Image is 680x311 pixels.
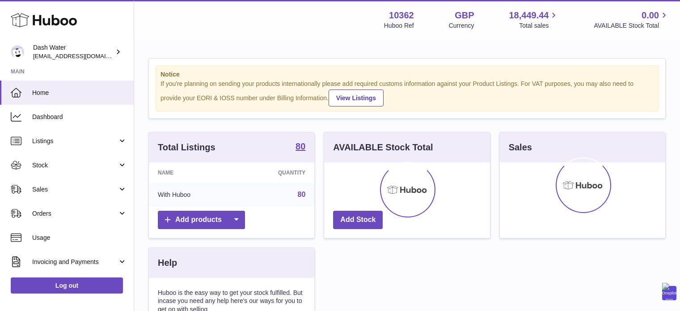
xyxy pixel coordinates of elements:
[32,258,118,266] span: Invoicing and Payments
[509,9,549,21] span: 18,449.44
[11,277,123,294] a: Log out
[158,211,245,229] a: Add products
[455,9,474,21] strong: GBP
[509,141,532,153] h3: Sales
[509,9,559,30] a: 18,449.44 Total sales
[296,142,305,151] strong: 80
[384,21,414,30] div: Huboo Ref
[389,9,414,21] strong: 10362
[158,141,215,153] h3: Total Listings
[642,9,659,21] span: 0.00
[296,142,305,153] a: 80
[149,162,236,183] th: Name
[11,45,24,59] img: bea@dash-water.com
[32,234,127,242] span: Usage
[33,43,114,60] div: Dash Water
[329,89,384,107] a: View Listings
[594,9,669,30] a: 0.00 AVAILABLE Stock Total
[449,21,474,30] div: Currency
[158,257,177,269] h3: Help
[160,70,654,79] strong: Notice
[160,80,654,107] div: If you're planning on sending your products internationally please add required customs informati...
[32,113,127,121] span: Dashboard
[236,162,314,183] th: Quantity
[32,161,118,170] span: Stock
[32,209,118,218] span: Orders
[333,211,383,229] a: Add Stock
[298,191,306,198] a: 80
[594,21,669,30] span: AVAILABLE Stock Total
[32,185,118,194] span: Sales
[32,89,127,97] span: Home
[333,141,433,153] h3: AVAILABLE Stock Total
[32,137,118,145] span: Listings
[149,183,236,206] td: With Huboo
[33,52,131,60] span: [EMAIL_ADDRESS][DOMAIN_NAME]
[519,21,559,30] span: Total sales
